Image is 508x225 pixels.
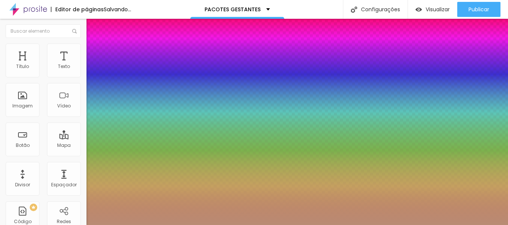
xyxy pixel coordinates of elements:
[457,2,500,17] button: Publicar
[408,2,457,17] button: Visualizar
[72,29,77,33] img: Icone
[57,143,71,148] div: Mapa
[205,7,261,12] p: PACOTES GESTANTES
[104,7,131,12] div: Salvando...
[15,182,30,187] div: Divisor
[415,6,422,13] img: view-1.svg
[351,6,357,13] img: Icone
[16,143,30,148] div: Botão
[426,6,450,12] span: Visualizar
[469,6,489,12] span: Publicar
[51,182,77,187] div: Espaçador
[6,24,81,38] input: Buscar elemento
[51,7,104,12] div: Editor de páginas
[58,64,70,69] div: Texto
[12,103,33,109] div: Imagem
[16,64,29,69] div: Título
[57,103,71,109] div: Vídeo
